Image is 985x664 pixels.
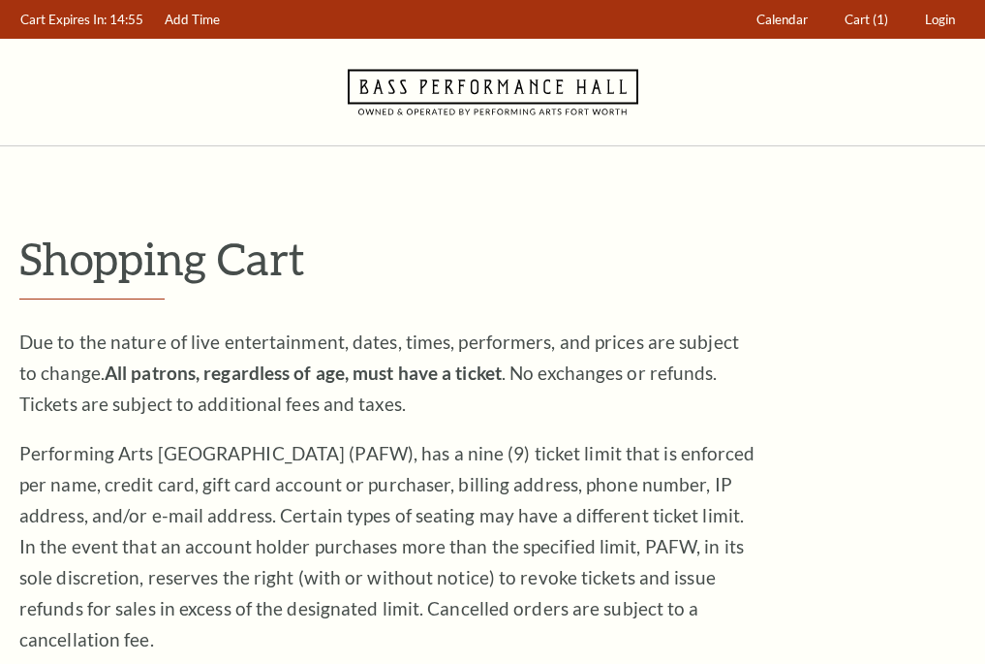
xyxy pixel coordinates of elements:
[19,331,739,415] span: Due to the nature of live entertainment, dates, times, performers, and prices are subject to chan...
[19,234,966,283] p: Shopping Cart
[836,1,898,39] a: Cart (1)
[873,12,888,27] span: (1)
[925,12,955,27] span: Login
[19,438,755,655] p: Performing Arts [GEOGRAPHIC_DATA] (PAFW), has a nine (9) ticket limit that is enforced per name, ...
[156,1,230,39] a: Add Time
[916,1,965,39] a: Login
[756,12,808,27] span: Calendar
[845,12,870,27] span: Cart
[20,12,107,27] span: Cart Expires In:
[748,1,817,39] a: Calendar
[109,12,143,27] span: 14:55
[105,362,502,384] strong: All patrons, regardless of age, must have a ticket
